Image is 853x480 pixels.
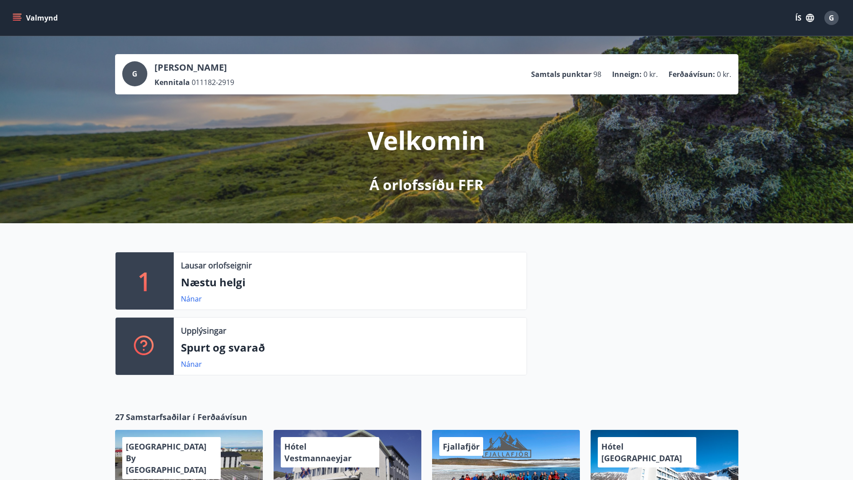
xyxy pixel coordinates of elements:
[181,325,226,336] p: Upplýsingar
[126,411,247,423] span: Samstarfsaðilar í Ferðaávísun
[192,77,234,87] span: 011182-2919
[126,441,206,475] span: [GEOGRAPHIC_DATA] By [GEOGRAPHIC_DATA]
[369,175,484,195] p: Á orlofssíðu FFR
[669,69,715,79] p: Ferðaávísun :
[443,441,480,452] span: Fjallafjör
[11,10,61,26] button: menu
[137,264,152,298] p: 1
[643,69,658,79] span: 0 kr.
[154,77,190,87] p: Kennitala
[181,340,519,355] p: Spurt og svarað
[115,411,124,423] span: 27
[717,69,731,79] span: 0 kr.
[829,13,834,23] span: G
[181,259,252,271] p: Lausar orlofseignir
[790,10,819,26] button: ÍS
[181,275,519,290] p: Næstu helgi
[593,69,601,79] span: 98
[821,7,842,29] button: G
[181,294,202,304] a: Nánar
[181,359,202,369] a: Nánar
[601,441,682,463] span: Hótel [GEOGRAPHIC_DATA]
[368,123,485,157] p: Velkomin
[531,69,592,79] p: Samtals punktar
[154,61,234,74] p: [PERSON_NAME]
[612,69,642,79] p: Inneign :
[284,441,351,463] span: Hótel Vestmannaeyjar
[132,69,137,79] span: G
